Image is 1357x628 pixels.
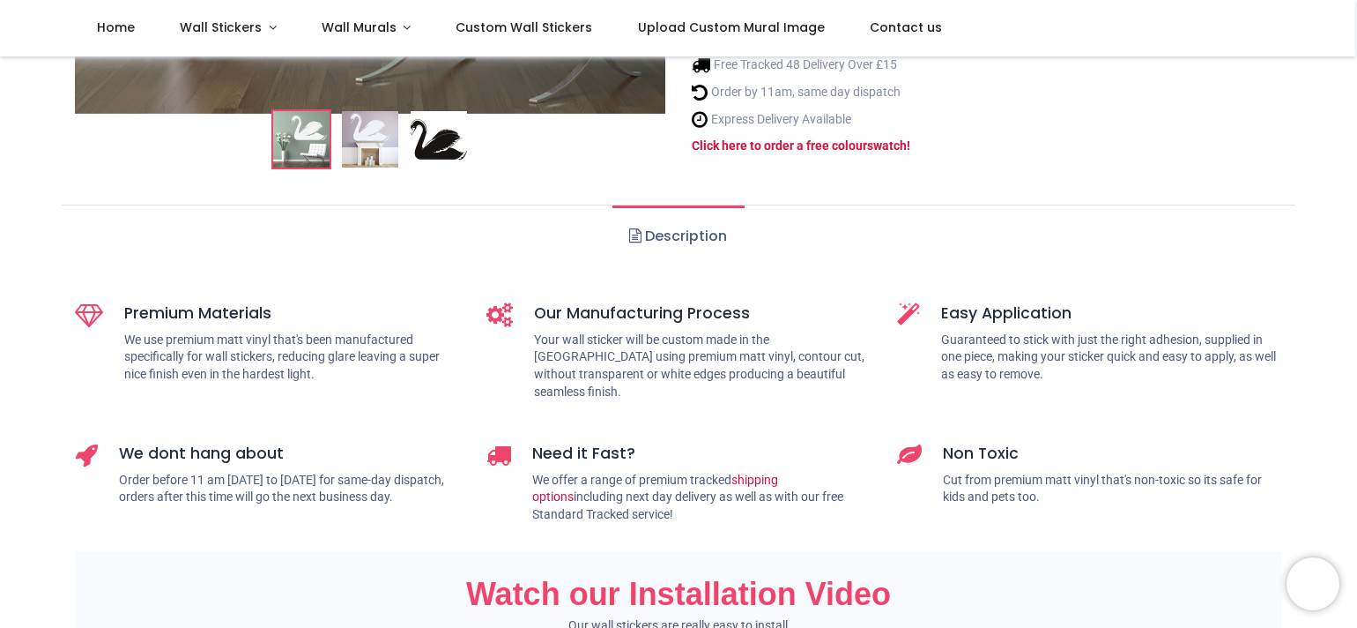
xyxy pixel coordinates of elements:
h5: Non Toxic [943,443,1282,465]
h5: Need it Fast? [532,443,871,465]
span: Contact us [870,19,942,36]
li: Free Tracked 48 Delivery Over £15 [692,56,945,74]
li: Order by 11am, same day dispatch [692,83,945,101]
h5: Easy Application [941,303,1282,325]
span: Home [97,19,135,36]
span: Wall Stickers [180,19,262,36]
a: Click here to order a free colour [692,138,867,153]
span: Custom Wall Stickers [456,19,592,36]
a: Description [612,206,744,267]
p: We use premium matt vinyl that's been manufactured specifically for wall stickers, reducing glare... [124,332,460,384]
p: We offer a range of premium tracked including next day delivery as well as with our free Standard... [532,472,871,524]
a: ! [907,138,910,153]
span: Wall Murals [322,19,397,36]
img: WS-19281-03 [411,111,467,168]
p: Guaranteed to stick with just the right adhesion, supplied in one piece, making your sticker quic... [941,332,1282,384]
h5: Our Manufacturing Process [534,303,871,325]
p: Cut from premium matt vinyl that's non-toxic so its safe for kids and pets too. [943,472,1282,506]
img: WS-19281-02 [342,111,398,168]
span: Upload Custom Mural Image [638,19,825,36]
h5: We dont hang about [119,443,460,465]
li: Express Delivery Available [692,110,945,129]
a: swatch [867,138,907,153]
span: Watch our Installation Video [466,576,891,612]
p: Your wall sticker will be custom made in the [GEOGRAPHIC_DATA] using premium matt vinyl, contour ... [534,332,871,400]
img: Swan Birds & Feathers Wall Sticker [273,111,330,168]
h5: Premium Materials [124,303,460,325]
iframe: Brevo live chat [1287,557,1339,610]
p: Order before 11 am [DATE] to [DATE] for same-day dispatch, orders after this time will go the nex... [119,472,460,506]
